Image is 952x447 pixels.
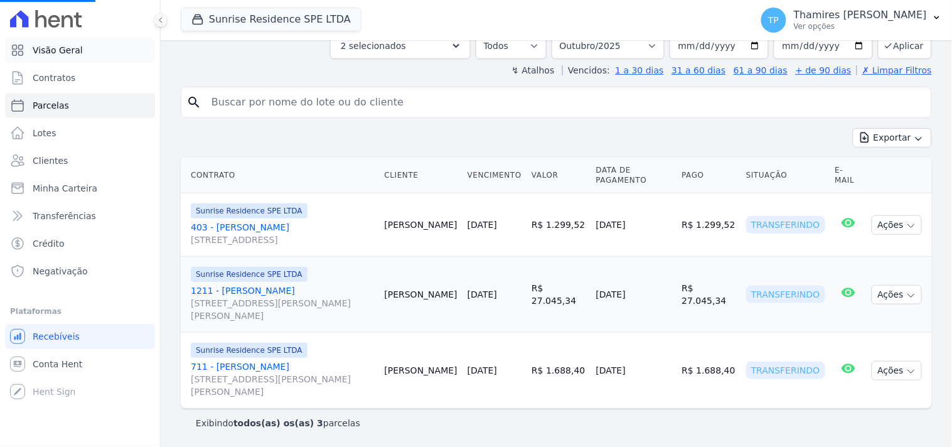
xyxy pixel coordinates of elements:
[181,158,379,193] th: Contrato
[677,193,741,257] td: R$ 1.299,52
[751,3,952,38] button: TP Thamires [PERSON_NAME] Ver opções
[746,286,825,303] div: Transferindo
[33,99,69,112] span: Parcelas
[379,158,462,193] th: Cliente
[734,65,788,75] a: 61 a 90 dias
[591,333,677,409] td: [DATE]
[33,330,80,343] span: Recebíveis
[677,333,741,409] td: R$ 1.688,40
[746,362,825,379] div: Transferindo
[191,360,374,398] a: 711 - [PERSON_NAME][STREET_ADDRESS][PERSON_NAME][PERSON_NAME]
[10,304,150,319] div: Plataformas
[527,333,591,409] td: R$ 1.688,40
[5,121,155,146] a: Lotes
[33,358,82,370] span: Conta Hent
[379,333,462,409] td: [PERSON_NAME]
[181,8,361,31] button: Sunrise Residence SPE LTDA
[468,365,497,375] a: [DATE]
[591,193,677,257] td: [DATE]
[853,128,932,148] button: Exportar
[5,324,155,349] a: Recebíveis
[191,203,308,218] span: Sunrise Residence SPE LTDA
[191,373,374,398] span: [STREET_ADDRESS][PERSON_NAME][PERSON_NAME]
[741,158,830,193] th: Situação
[794,21,927,31] p: Ver opções
[196,417,360,429] p: Exibindo parcelas
[191,343,308,358] span: Sunrise Residence SPE LTDA
[616,65,664,75] a: 1 a 30 dias
[330,33,471,59] button: 2 selecionados
[677,158,741,193] th: Pago
[191,297,374,322] span: [STREET_ADDRESS][PERSON_NAME][PERSON_NAME]
[204,90,926,115] input: Buscar por nome do lote ou do cliente
[5,352,155,377] a: Conta Hent
[677,257,741,333] td: R$ 27.045,34
[33,210,96,222] span: Transferências
[191,267,308,282] span: Sunrise Residence SPE LTDA
[527,193,591,257] td: R$ 1.299,52
[746,216,825,234] div: Transferindo
[379,193,462,257] td: [PERSON_NAME]
[5,231,155,256] a: Crédito
[527,257,591,333] td: R$ 27.045,34
[830,158,867,193] th: E-mail
[468,220,497,230] a: [DATE]
[468,289,497,299] a: [DATE]
[878,32,932,59] button: Aplicar
[671,65,725,75] a: 31 a 60 dias
[5,148,155,173] a: Clientes
[191,284,374,322] a: 1211 - [PERSON_NAME][STREET_ADDRESS][PERSON_NAME][PERSON_NAME]
[794,9,927,21] p: Thamires [PERSON_NAME]
[341,38,406,53] span: 2 selecionados
[191,234,374,246] span: [STREET_ADDRESS]
[872,361,922,380] button: Ações
[33,182,97,195] span: Minha Carteira
[463,158,527,193] th: Vencimento
[233,418,323,428] b: todos(as) os(as) 3
[511,65,554,75] label: ↯ Atalhos
[5,203,155,229] a: Transferências
[591,158,677,193] th: Data de Pagamento
[186,95,201,110] i: search
[5,93,155,118] a: Parcelas
[857,65,932,75] a: ✗ Limpar Filtros
[5,176,155,201] a: Minha Carteira
[33,72,75,84] span: Contratos
[5,38,155,63] a: Visão Geral
[591,257,677,333] td: [DATE]
[872,285,922,304] button: Ações
[796,65,852,75] a: + de 90 dias
[872,215,922,235] button: Ações
[191,221,374,246] a: 403 - [PERSON_NAME][STREET_ADDRESS]
[527,158,591,193] th: Valor
[33,127,56,139] span: Lotes
[5,259,155,284] a: Negativação
[5,65,155,90] a: Contratos
[768,16,779,24] span: TP
[562,65,610,75] label: Vencidos:
[33,265,88,277] span: Negativação
[33,237,65,250] span: Crédito
[379,257,462,333] td: [PERSON_NAME]
[33,154,68,167] span: Clientes
[33,44,83,57] span: Visão Geral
